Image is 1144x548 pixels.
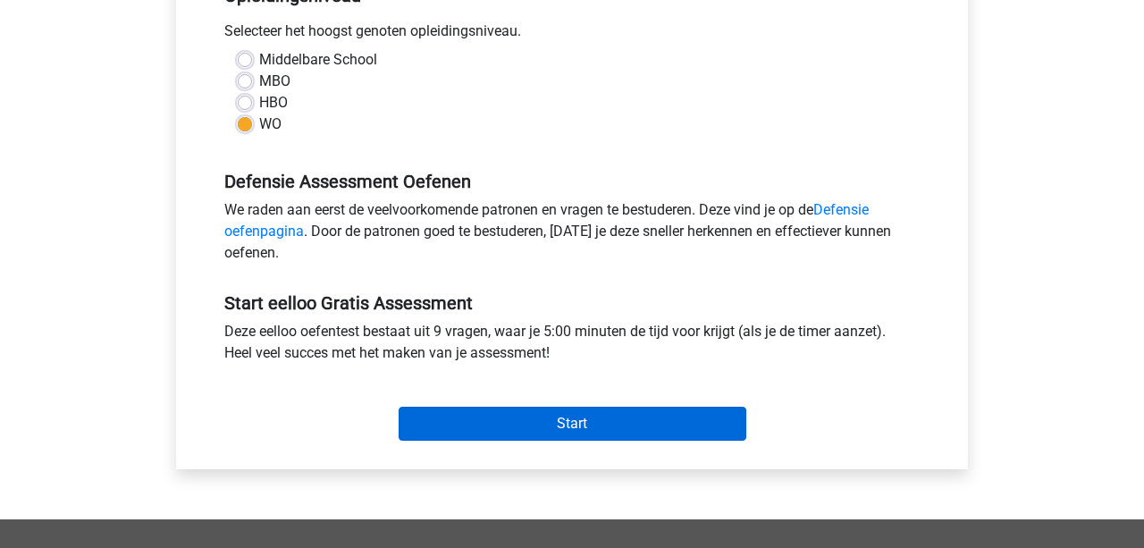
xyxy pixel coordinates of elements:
h5: Defensie Assessment Oefenen [224,171,920,192]
label: Middelbare School [259,49,377,71]
div: Deze eelloo oefentest bestaat uit 9 vragen, waar je 5:00 minuten de tijd voor krijgt (als je de t... [211,321,933,371]
div: Selecteer het hoogst genoten opleidingsniveau. [211,21,933,49]
label: WO [259,114,282,135]
h5: Start eelloo Gratis Assessment [224,292,920,314]
div: We raden aan eerst de veelvoorkomende patronen en vragen te bestuderen. Deze vind je op de . Door... [211,199,933,271]
label: MBO [259,71,290,92]
input: Start [399,407,746,441]
label: HBO [259,92,288,114]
